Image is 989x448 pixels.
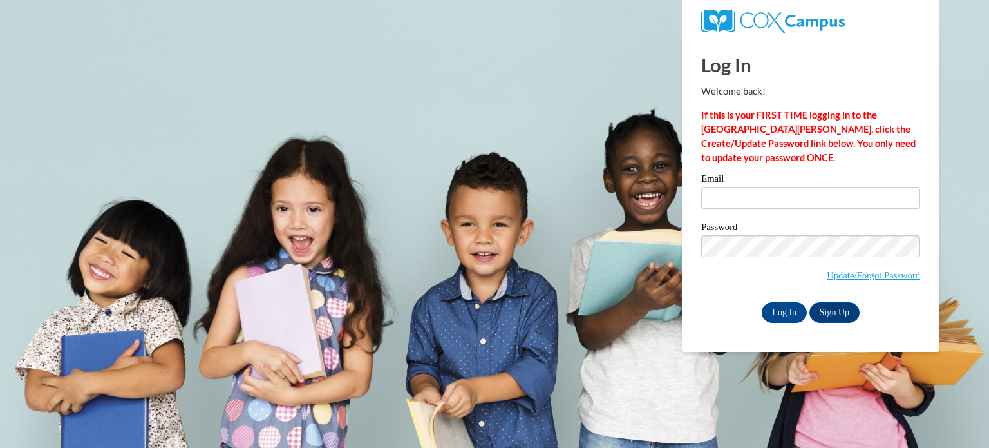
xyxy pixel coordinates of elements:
[762,302,807,323] input: Log In
[701,110,916,163] strong: If this is your FIRST TIME logging in to the [GEOGRAPHIC_DATA][PERSON_NAME], click the Create/Upd...
[701,15,845,26] a: COX Campus
[809,302,860,323] a: Sign Up
[701,222,920,235] label: Password
[827,270,920,280] a: Update/Forgot Password
[701,52,920,78] h1: Log In
[701,174,920,187] label: Email
[701,84,920,99] p: Welcome back!
[701,10,845,33] img: COX Campus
